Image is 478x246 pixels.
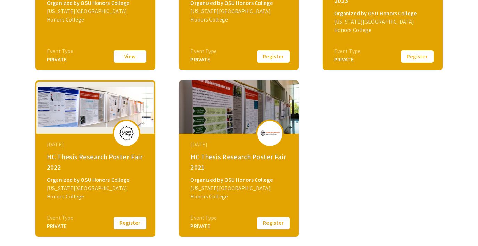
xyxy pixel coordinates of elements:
[256,49,291,64] button: Register
[190,7,289,24] div: [US_STATE][GEOGRAPHIC_DATA] Honors College
[334,18,433,34] div: [US_STATE][GEOGRAPHIC_DATA] Honors College
[190,214,217,222] div: Event Type
[190,176,289,184] div: Organized by OSU Honors College
[47,214,73,222] div: Event Type
[47,141,146,149] div: [DATE]
[334,56,361,64] div: PRIVATE
[190,184,289,201] div: [US_STATE][GEOGRAPHIC_DATA] Honors College
[259,130,280,137] img: hc-thesis-research-poster-fair-2021_eventLogo_61367d_.png
[47,152,146,172] div: HC Thesis Research Poster Fair 2022
[190,141,289,149] div: [DATE]
[113,216,147,230] button: Register
[47,56,73,64] div: PRIVATE
[47,176,146,184] div: Organized by OSU Honors College
[35,80,155,134] img: hc-thesis-fair-2022_eventCoverPhoto_bb5abb__thumb.png
[334,47,361,56] div: Event Type
[47,47,73,56] div: Event Type
[334,9,433,18] div: Organized by OSU Honors College
[256,216,291,230] button: Register
[190,152,289,172] div: HC Thesis Research Poster Fair 2021
[47,7,146,24] div: [US_STATE][GEOGRAPHIC_DATA] Honors College
[47,222,73,230] div: PRIVATE
[113,49,147,64] button: View
[190,47,217,56] div: Event Type
[5,215,30,241] iframe: Chat
[47,184,146,201] div: [US_STATE][GEOGRAPHIC_DATA] Honors College
[179,80,299,134] img: hc-thesis-research-poster-fair-2021_eventCoverPhoto_c5748a__thumb.jpg
[190,56,217,64] div: PRIVATE
[400,49,435,64] button: Register
[116,125,137,142] img: hc-thesis-fair-2022_eventLogo_d7fd97_.png
[190,222,217,230] div: PRIVATE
